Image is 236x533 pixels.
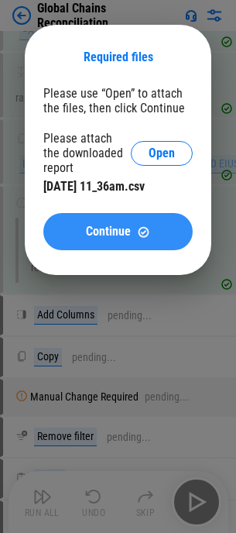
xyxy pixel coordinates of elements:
button: ContinueContinue [43,213,193,250]
div: Please attach the downloaded report [43,131,131,175]
img: Continue [137,225,150,239]
button: Open [131,141,193,166]
span: Open [149,147,175,160]
div: Please use “Open” to attach the files, then click Continue [43,86,193,115]
div: Required files [43,50,193,64]
span: Continue [86,225,131,238]
div: [DATE] 11_36am.csv [43,179,193,194]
